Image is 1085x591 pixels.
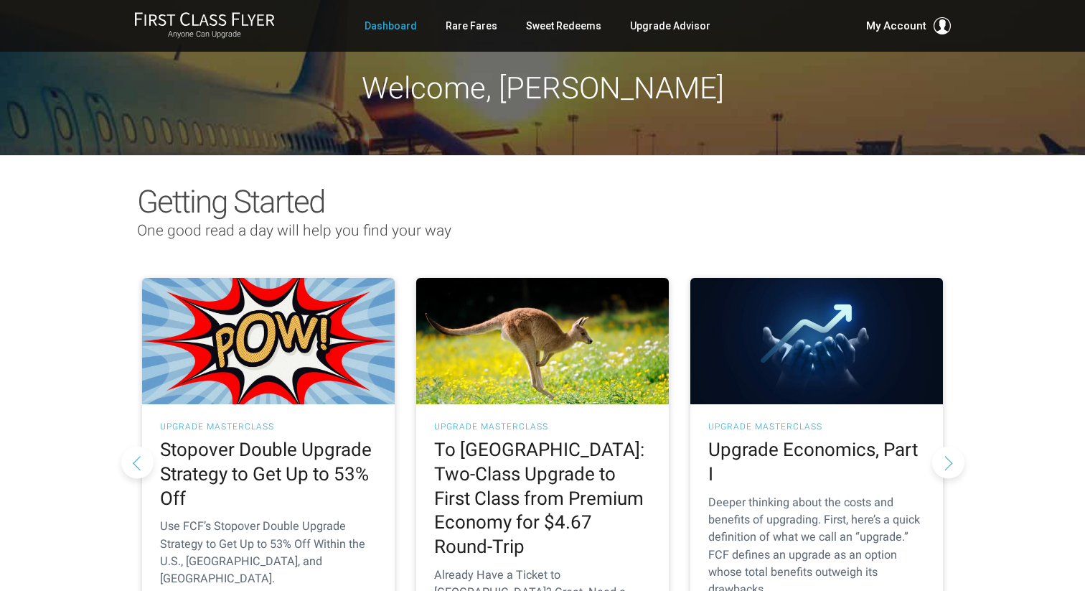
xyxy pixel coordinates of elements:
[362,70,724,106] span: Welcome, [PERSON_NAME]
[160,518,377,587] p: Use FCF’s Stopover Double Upgrade Strategy to Get Up to 53% Off Within the U.S., [GEOGRAPHIC_DATA...
[932,446,964,478] button: Next slide
[630,13,710,39] a: Upgrade Advisor
[137,183,324,220] span: Getting Started
[446,13,497,39] a: Rare Fares
[365,13,417,39] a: Dashboard
[708,438,925,487] h2: Upgrade Economics, Part I
[121,446,154,478] button: Previous slide
[434,422,651,431] h3: UPGRADE MASTERCLASS
[134,29,275,39] small: Anyone Can Upgrade
[434,438,651,559] h2: To [GEOGRAPHIC_DATA]: Two-Class Upgrade to First Class from Premium Economy for $4.67 Round-Trip
[526,13,601,39] a: Sweet Redeems
[137,222,451,239] span: One good read a day will help you find your way
[134,11,275,40] a: First Class FlyerAnyone Can Upgrade
[866,17,926,34] span: My Account
[134,11,275,27] img: First Class Flyer
[708,422,925,431] h3: UPGRADE MASTERCLASS
[160,422,377,431] h3: UPGRADE MASTERCLASS
[160,438,377,511] h2: Stopover Double Upgrade Strategy to Get Up to 53% Off
[866,17,951,34] button: My Account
